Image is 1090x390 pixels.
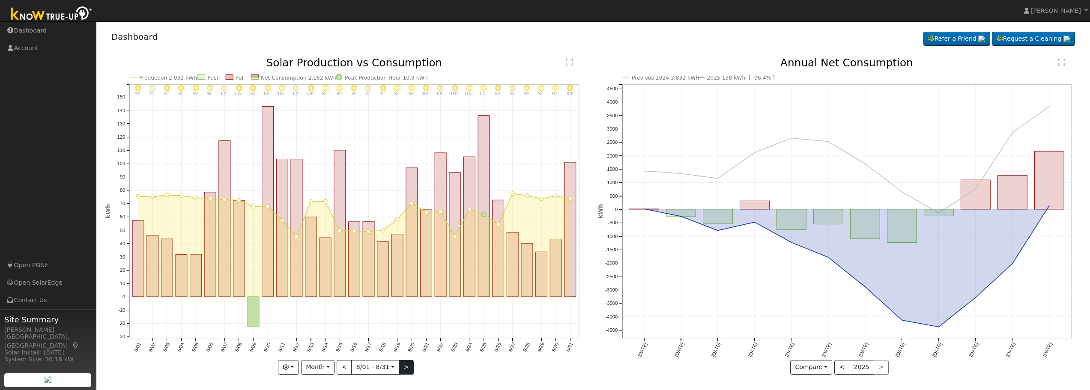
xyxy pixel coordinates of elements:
p: 108° [435,92,446,95]
circle: onclick="" [165,193,169,197]
text: 8/04 [176,342,185,353]
text: -2500 [605,274,618,279]
rect: onclick="" [363,222,374,297]
circle: onclick="" [568,197,572,201]
text: -4500 [605,328,618,333]
rect: onclick="" [1035,152,1064,210]
rect: onclick="" [406,168,418,297]
circle: onclick="" [863,285,867,289]
i: 8/23 - MostlyClear [451,85,458,91]
i: 8/30 - Clear [552,85,559,91]
div: System Size: 20.16 kW [4,355,92,364]
text: 8/29 [537,342,545,353]
circle: onclick="" [554,194,558,198]
p: 105° [276,92,287,95]
rect: onclick="" [464,157,475,297]
rect: onclick="" [998,176,1027,209]
text: [DATE] [747,342,759,358]
text: 40 [119,241,125,246]
text: 8/26 [493,342,502,353]
text: 8/21 [421,342,430,353]
rect: onclick="" [740,201,769,210]
i: 8/01 - Clear [134,85,141,91]
rect: onclick="" [334,150,346,297]
p: 99° [132,92,143,95]
circle: onclick="" [540,197,544,201]
text: -500 [608,220,618,226]
p: 101° [291,92,302,95]
text: 2500 [607,140,618,145]
rect: onclick="" [132,221,144,297]
rect: onclick="" [493,200,504,297]
div: [PERSON_NAME] [4,325,92,334]
rect: onclick="" [924,209,954,216]
text: 8/28 [522,342,531,353]
i: 8/07 - Clear [221,85,227,91]
i: 8/24 - Clear [466,85,472,91]
text: 8/15 [335,342,343,353]
rect: onclick="" [320,238,331,297]
text: 8/12 [292,342,300,353]
text: Peak Production Hour 10.9 kWh [345,75,428,81]
circle: onclick="" [826,256,830,259]
i: 8/31 - Clear [567,85,573,91]
rect: onclick="" [521,244,533,297]
text: 8/09 [248,342,257,353]
p: 94° [190,92,201,95]
text: 8/22 [436,342,444,353]
rect: onclick="" [146,235,158,297]
p: 98° [204,92,215,95]
text: 0 [615,207,618,212]
p: 96° [406,92,417,95]
a: Refer a Friend [923,32,990,46]
text: 3500 [607,113,618,118]
circle: onclick="" [1048,204,1051,208]
text: 3000 [607,126,618,131]
text: 8/14 [320,342,329,353]
a: Map [72,342,80,349]
circle: onclick="" [295,235,299,239]
p: 96° [521,92,532,95]
rect: onclick="" [776,209,806,229]
text: 2000 [607,153,618,158]
rect: onclick="" [421,210,432,297]
div: Solar Install: [DATE] [4,348,92,357]
circle: onclick="" [280,219,284,223]
p: 91° [377,92,388,95]
text: 130 [117,121,125,126]
circle: onclick="" [716,229,720,232]
p: 100° [449,92,460,95]
rect: onclick="" [248,297,259,327]
circle: onclick="" [266,205,270,208]
span: Site Summary [4,314,92,325]
rect: onclick="" [176,255,187,297]
p: 95° [536,92,547,95]
circle: onclick="" [642,207,646,211]
i: 8/20 - Clear [408,85,415,91]
circle: onclick="" [410,202,414,205]
circle: onclick="" [974,187,978,191]
p: 101° [478,92,489,95]
text: -4000 [605,314,618,319]
rect: onclick="" [478,116,490,297]
rect: onclick="" [391,234,403,297]
circle: onclick="" [525,194,529,198]
p: 103° [464,92,475,95]
text: kWh [105,204,111,219]
text: 8/13 [306,342,315,353]
p: 95° [320,92,331,95]
text: 4500 [607,86,618,91]
p: 97° [146,92,158,95]
p: 105° [248,92,259,95]
p: 96° [507,92,518,95]
rect: onclick="" [507,232,519,297]
i: 8/19 - Clear [394,85,400,91]
circle: onclick="" [468,208,472,211]
rect: onclick="" [291,159,302,297]
circle: onclick="" [136,195,140,199]
text: 80 [119,188,125,193]
text: 8/19 [392,342,401,353]
p: 92° [176,92,187,95]
i: 8/21 - MostlyClear [423,85,429,91]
